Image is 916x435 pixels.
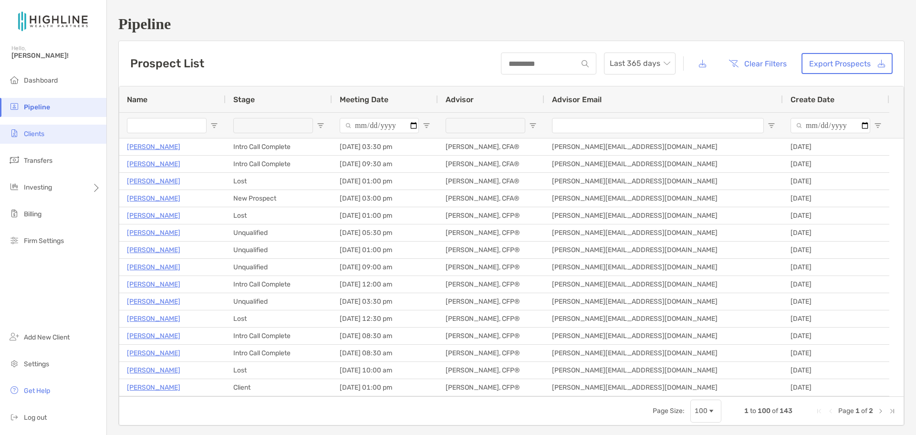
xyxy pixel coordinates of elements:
div: [DATE] [783,190,889,207]
a: [PERSON_NAME] [127,175,180,187]
span: Settings [24,360,49,368]
a: [PERSON_NAME] [127,330,180,342]
div: [DATE] 10:00 am [332,362,438,379]
span: Transfers [24,157,52,165]
div: [DATE] 12:00 am [332,276,438,293]
span: Advisor [446,95,474,104]
div: [DATE] 08:30 am [332,328,438,344]
p: [PERSON_NAME] [127,210,180,222]
a: [PERSON_NAME] [127,141,180,153]
div: Page Size: [653,407,685,415]
a: [PERSON_NAME] [127,192,180,204]
button: Open Filter Menu [423,122,430,129]
div: [PERSON_NAME], CFP® [438,379,544,396]
div: [PERSON_NAME], CFP® [438,328,544,344]
div: [PERSON_NAME], CFP® [438,362,544,379]
div: [DATE] [783,156,889,172]
span: Add New Client [24,333,70,341]
div: Lost [226,173,332,190]
img: add_new_client icon [9,331,20,342]
span: 1 [744,407,749,415]
button: Open Filter Menu [210,122,218,129]
button: Open Filter Menu [874,122,882,129]
a: [PERSON_NAME] [127,227,180,239]
span: Stage [233,95,255,104]
div: Intro Call Complete [226,156,332,172]
img: get-help icon [9,384,20,396]
span: Last 365 days [610,53,670,74]
div: Unqualified [226,259,332,276]
span: Advisor Email [552,95,602,104]
div: Client [226,379,332,396]
span: to [750,407,756,415]
span: [PERSON_NAME]! [11,52,101,60]
div: [PERSON_NAME], CFP® [438,276,544,293]
div: [DATE] [783,310,889,327]
div: [DATE] 12:30 pm [332,310,438,327]
div: [PERSON_NAME], CFP® [438,345,544,361]
span: Create Date [791,95,834,104]
img: investing icon [9,181,20,192]
div: [DATE] [783,362,889,379]
div: [DATE] 05:30 pm [332,224,438,241]
div: [PERSON_NAME][EMAIL_ADDRESS][DOMAIN_NAME] [544,293,783,310]
img: billing icon [9,208,20,219]
input: Name Filter Input [127,118,207,133]
a: [PERSON_NAME] [127,261,180,273]
span: Log out [24,414,47,422]
div: [DATE] [783,379,889,396]
div: [PERSON_NAME], CFP® [438,293,544,310]
div: [DATE] [783,173,889,190]
div: [PERSON_NAME], CFP® [438,224,544,241]
div: Intro Call Complete [226,345,332,361]
input: Create Date Filter Input [791,118,870,133]
img: dashboard icon [9,74,20,85]
div: [PERSON_NAME], CFA® [438,190,544,207]
div: [DATE] 03:30 pm [332,138,438,155]
div: [PERSON_NAME], CFP® [438,259,544,276]
div: [DATE] [783,224,889,241]
div: [DATE] 09:30 am [332,156,438,172]
a: [PERSON_NAME] [127,347,180,359]
div: [DATE] 01:00 pm [332,207,438,224]
div: 100 [695,407,708,415]
button: Open Filter Menu [317,122,324,129]
div: [PERSON_NAME][EMAIL_ADDRESS][DOMAIN_NAME] [544,224,783,241]
span: Pipeline [24,103,50,111]
div: Unqualified [226,224,332,241]
p: [PERSON_NAME] [127,278,180,290]
div: [PERSON_NAME], CFA® [438,138,544,155]
div: [PERSON_NAME][EMAIL_ADDRESS][DOMAIN_NAME] [544,138,783,155]
div: [DATE] 01:00 pm [332,173,438,190]
a: [PERSON_NAME] [127,382,180,393]
div: [PERSON_NAME][EMAIL_ADDRESS][DOMAIN_NAME] [544,379,783,396]
img: Zoe Logo [11,4,95,38]
div: Next Page [877,407,885,415]
button: Clear Filters [721,53,794,74]
div: Lost [226,310,332,327]
input: Advisor Email Filter Input [552,118,764,133]
div: [PERSON_NAME][EMAIL_ADDRESS][DOMAIN_NAME] [544,276,783,293]
a: [PERSON_NAME] [127,244,180,256]
button: Open Filter Menu [529,122,537,129]
div: [DATE] 03:00 pm [332,190,438,207]
a: [PERSON_NAME] [127,364,180,376]
p: [PERSON_NAME] [127,313,180,325]
div: [PERSON_NAME], CFA® [438,156,544,172]
div: [DATE] 01:00 pm [332,242,438,258]
span: 1 [855,407,860,415]
div: [DATE] [783,242,889,258]
div: [DATE] [783,345,889,361]
div: [PERSON_NAME][EMAIL_ADDRESS][DOMAIN_NAME] [544,173,783,190]
div: New Prospect [226,190,332,207]
div: [PERSON_NAME], CFP® [438,310,544,327]
div: [PERSON_NAME][EMAIL_ADDRESS][DOMAIN_NAME] [544,190,783,207]
div: [DATE] 03:30 pm [332,293,438,310]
